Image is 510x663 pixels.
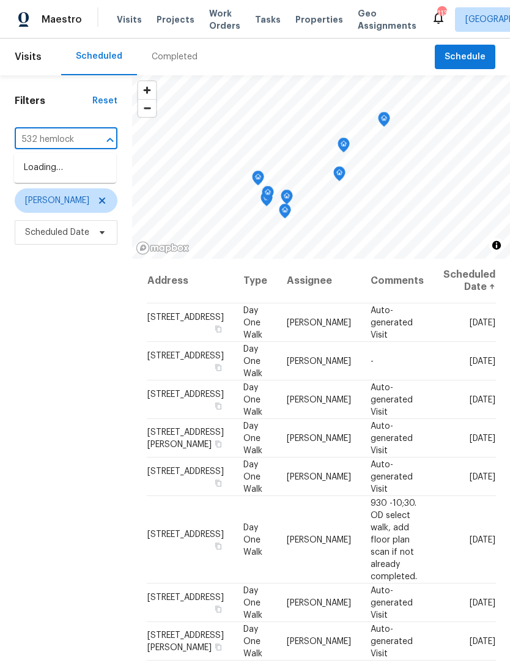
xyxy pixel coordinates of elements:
[371,306,413,339] span: Auto-generated Visit
[445,50,486,65] span: Schedule
[234,259,277,303] th: Type
[15,43,42,70] span: Visits
[152,51,198,63] div: Completed
[157,13,194,26] span: Projects
[252,171,264,190] div: Map marker
[147,631,224,651] span: [STREET_ADDRESS][PERSON_NAME]
[117,13,142,26] span: Visits
[136,241,190,255] a: Mapbox homepage
[147,390,224,398] span: [STREET_ADDRESS]
[277,259,361,303] th: Assignee
[281,190,293,209] div: Map marker
[371,460,413,493] span: Auto-generated Visit
[493,239,500,252] span: Toggle attribution
[213,641,224,652] button: Copy Address
[243,421,262,454] span: Day One Walk
[147,593,224,601] span: [STREET_ADDRESS]
[138,81,156,99] button: Zoom in
[287,318,351,327] span: [PERSON_NAME]
[435,45,495,70] button: Schedule
[470,637,495,645] span: [DATE]
[371,357,374,365] span: -
[279,204,291,223] div: Map marker
[92,95,117,107] div: Reset
[371,383,413,416] span: Auto-generated Visit
[371,498,417,580] span: 930 -10;30. OD select walk, add floor plan scan if not already completed.
[361,259,434,303] th: Comments
[147,530,224,538] span: [STREET_ADDRESS]
[470,598,495,607] span: [DATE]
[378,112,390,131] div: Map marker
[243,624,262,657] span: Day One Walk
[213,361,224,372] button: Copy Address
[138,100,156,117] span: Zoom out
[295,13,343,26] span: Properties
[213,540,224,551] button: Copy Address
[243,586,262,619] span: Day One Walk
[437,7,446,20] div: 113
[15,95,92,107] h1: Filters
[243,460,262,493] span: Day One Walk
[470,318,495,327] span: [DATE]
[243,383,262,416] span: Day One Walk
[243,344,262,377] span: Day One Walk
[470,395,495,404] span: [DATE]
[358,7,416,32] span: Geo Assignments
[371,421,413,454] span: Auto-generated Visit
[470,472,495,481] span: [DATE]
[434,259,496,303] th: Scheduled Date ↑
[209,7,240,32] span: Work Orders
[489,238,504,253] button: Toggle attribution
[371,624,413,657] span: Auto-generated Visit
[147,259,234,303] th: Address
[25,194,89,207] span: [PERSON_NAME]
[147,428,224,448] span: [STREET_ADDRESS][PERSON_NAME]
[262,186,274,205] div: Map marker
[213,603,224,614] button: Copy Address
[287,357,351,365] span: [PERSON_NAME]
[287,598,351,607] span: [PERSON_NAME]
[102,131,119,149] button: Close
[42,13,82,26] span: Maestro
[213,323,224,334] button: Copy Address
[287,472,351,481] span: [PERSON_NAME]
[147,313,224,321] span: [STREET_ADDRESS]
[76,50,122,62] div: Scheduled
[213,438,224,449] button: Copy Address
[255,15,281,24] span: Tasks
[287,637,351,645] span: [PERSON_NAME]
[371,586,413,619] span: Auto-generated Visit
[287,395,351,404] span: [PERSON_NAME]
[14,153,116,183] div: Loading…
[338,138,350,157] div: Map marker
[333,166,346,185] div: Map marker
[287,535,351,544] span: [PERSON_NAME]
[213,400,224,411] button: Copy Address
[243,306,262,339] span: Day One Walk
[138,99,156,117] button: Zoom out
[261,191,273,210] div: Map marker
[287,434,351,442] span: [PERSON_NAME]
[243,523,262,556] span: Day One Walk
[147,467,224,475] span: [STREET_ADDRESS]
[213,477,224,488] button: Copy Address
[470,535,495,544] span: [DATE]
[147,351,224,360] span: [STREET_ADDRESS]
[15,130,83,149] input: Search for an address...
[470,357,495,365] span: [DATE]
[25,226,89,239] span: Scheduled Date
[470,434,495,442] span: [DATE]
